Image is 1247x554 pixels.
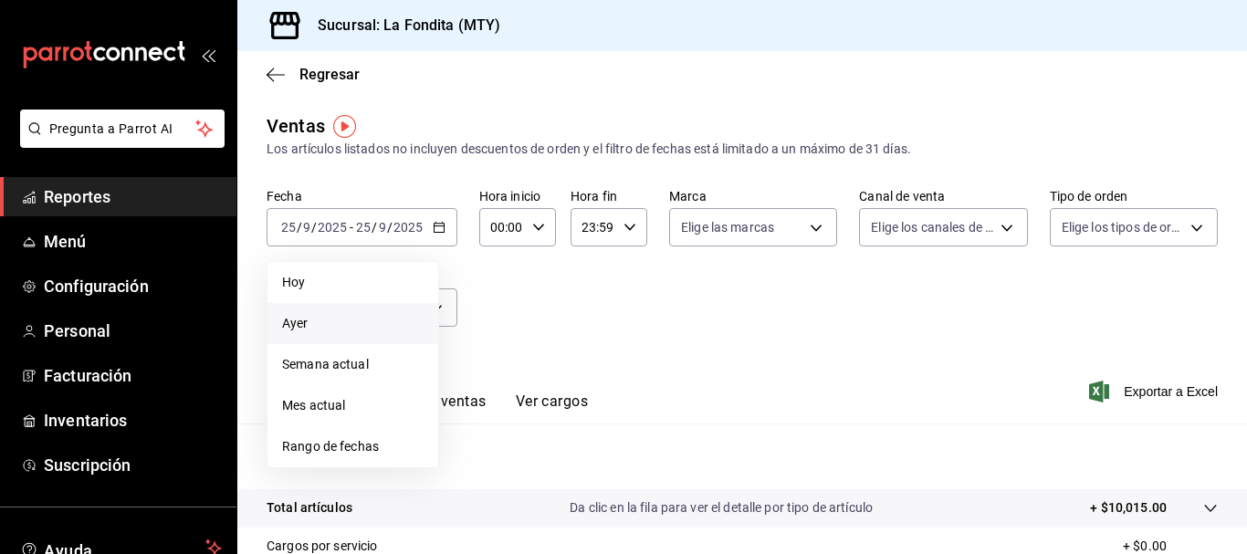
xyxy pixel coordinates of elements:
[372,220,377,235] span: /
[267,445,1218,467] p: Resumen
[859,190,1027,203] label: Canal de venta
[44,363,222,388] span: Facturación
[1093,381,1218,402] button: Exportar a Excel
[669,190,837,203] label: Marca
[570,498,873,517] p: Da clic en la fila para ver el detalle por tipo de artículo
[267,190,457,203] label: Fecha
[282,355,424,374] span: Semana actual
[1090,498,1167,517] p: + $10,015.00
[49,120,196,139] span: Pregunta a Parrot AI
[201,47,215,62] button: open_drawer_menu
[303,15,500,37] h3: Sucursal: La Fondita (MTY)
[1050,190,1218,203] label: Tipo de orden
[282,396,424,415] span: Mes actual
[571,190,647,203] label: Hora fin
[267,140,1218,159] div: Los artículos listados no incluyen descuentos de orden y el filtro de fechas está limitado a un m...
[267,66,360,83] button: Regresar
[302,220,311,235] input: --
[378,220,387,235] input: --
[20,110,225,148] button: Pregunta a Parrot AI
[282,273,424,292] span: Hoy
[333,115,356,138] img: Tooltip marker
[355,220,372,235] input: --
[44,408,222,433] span: Inventarios
[267,498,352,517] p: Total artículos
[479,190,556,203] label: Hora inicio
[681,218,774,236] span: Elige las marcas
[296,392,588,423] div: navigation tabs
[317,220,348,235] input: ----
[311,220,317,235] span: /
[267,112,325,140] div: Ventas
[1062,218,1184,236] span: Elige los tipos de orden
[871,218,993,236] span: Elige los canales de venta
[387,220,393,235] span: /
[393,220,424,235] input: ----
[516,392,589,423] button: Ver cargos
[297,220,302,235] span: /
[350,220,353,235] span: -
[44,184,222,209] span: Reportes
[282,314,424,333] span: Ayer
[44,453,222,477] span: Suscripción
[414,392,487,423] button: Ver ventas
[44,274,222,298] span: Configuración
[280,220,297,235] input: --
[13,132,225,152] a: Pregunta a Parrot AI
[299,66,360,83] span: Regresar
[44,319,222,343] span: Personal
[44,229,222,254] span: Menú
[282,437,424,456] span: Rango de fechas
